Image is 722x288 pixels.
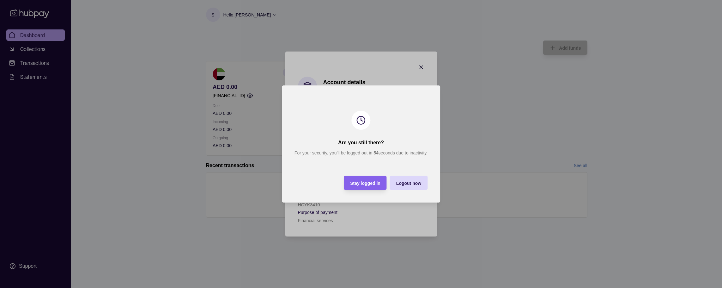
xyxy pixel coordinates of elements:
strong: 54 [373,150,379,155]
p: For your security, you’ll be logged out in seconds due to inactivity. [294,149,428,156]
h2: Are you still there? [338,139,384,146]
button: Stay logged in [344,176,387,190]
span: Logout now [396,181,421,186]
span: Stay logged in [350,181,380,186]
button: Logout now [390,176,428,190]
